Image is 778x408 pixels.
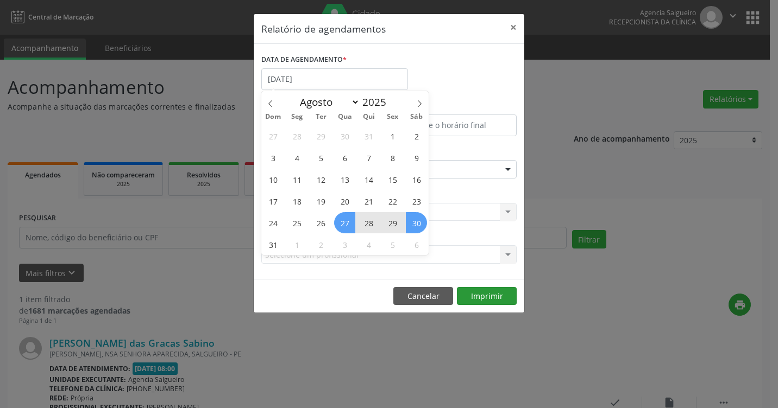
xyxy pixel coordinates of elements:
span: Julho 30, 2025 [334,125,355,146]
span: Setembro 4, 2025 [358,234,379,255]
span: Agosto 10, 2025 [262,169,284,190]
span: Ter [309,113,333,120]
span: Agosto 19, 2025 [310,190,331,212]
span: Qua [333,113,357,120]
span: Dom [261,113,285,120]
button: Close [503,14,524,41]
span: Setembro 1, 2025 [286,234,308,255]
h5: Relatório de agendamentos [261,22,386,36]
span: Agosto 7, 2025 [358,147,379,168]
span: Agosto 15, 2025 [382,169,403,190]
span: Setembro 3, 2025 [334,234,355,255]
span: Agosto 12, 2025 [310,169,331,190]
span: Julho 31, 2025 [358,125,379,146]
span: Agosto 27, 2025 [334,212,355,233]
span: Agosto 23, 2025 [406,190,427,212]
button: Imprimir [457,287,517,305]
span: Seg [285,113,309,120]
span: Agosto 14, 2025 [358,169,379,190]
span: Agosto 20, 2025 [334,190,355,212]
label: ATÉ [392,98,517,114]
span: Setembro 5, 2025 [382,234,403,255]
span: Agosto 30, 2025 [406,212,427,233]
span: Agosto 11, 2025 [286,169,308,190]
span: Agosto 28, 2025 [358,212,379,233]
span: Agosto 17, 2025 [262,190,284,212]
span: Setembro 2, 2025 [310,234,331,255]
select: Month [294,94,360,110]
span: Agosto 31, 2025 [262,234,284,255]
input: Selecione uma data ou intervalo [261,68,408,90]
span: Agosto 24, 2025 [262,212,284,233]
span: Agosto 6, 2025 [334,147,355,168]
span: Agosto 5, 2025 [310,147,331,168]
span: Agosto 1, 2025 [382,125,403,146]
span: Agosto 18, 2025 [286,190,308,212]
span: Julho 28, 2025 [286,125,308,146]
span: Sex [381,113,405,120]
span: Sáb [405,113,429,120]
span: Setembro 6, 2025 [406,234,427,255]
span: Agosto 16, 2025 [406,169,427,190]
span: Agosto 29, 2025 [382,212,403,233]
span: Agosto 2, 2025 [406,125,427,146]
span: Julho 29, 2025 [310,125,331,146]
span: Agosto 8, 2025 [382,147,403,168]
span: Agosto 21, 2025 [358,190,379,212]
span: Julho 27, 2025 [262,125,284,146]
input: Year [360,95,396,109]
span: Agosto 13, 2025 [334,169,355,190]
button: Cancelar [393,287,453,305]
span: Agosto 9, 2025 [406,147,427,168]
span: Qui [357,113,381,120]
span: Agosto 26, 2025 [310,212,331,233]
span: Agosto 4, 2025 [286,147,308,168]
label: DATA DE AGENDAMENTO [261,52,347,68]
span: Agosto 3, 2025 [262,147,284,168]
span: Agosto 22, 2025 [382,190,403,212]
input: Selecione o horário final [392,114,517,136]
span: Agosto 25, 2025 [286,212,308,233]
